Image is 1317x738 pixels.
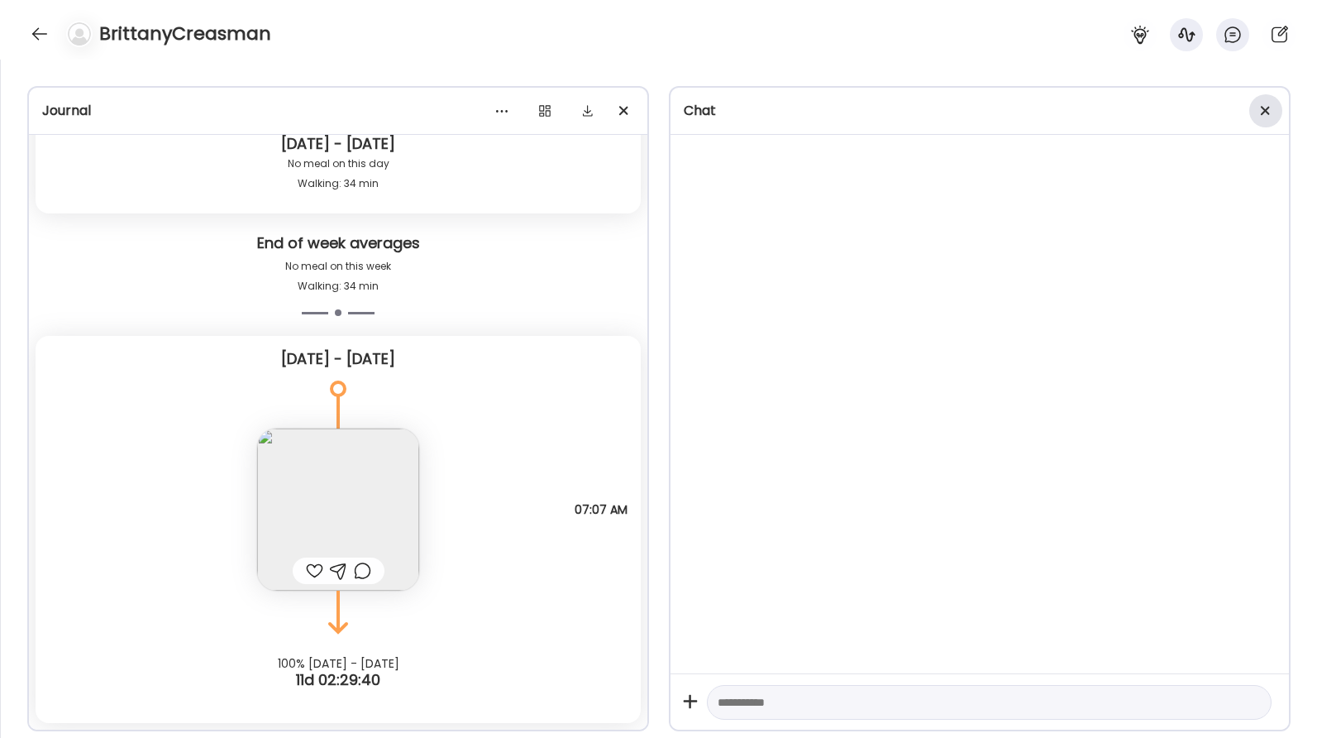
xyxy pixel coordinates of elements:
div: 11d 02:29:40 [74,670,603,690]
div: End of week averages [42,233,634,256]
span: 07:07 AM [575,502,627,517]
div: No meal on this week Walking: 34 min [42,256,634,296]
div: Journal [42,101,634,121]
div: No meal on this day Walking: 34 min [49,154,627,194]
div: Chat [684,101,1276,121]
div: [DATE] - [DATE] [49,349,627,369]
img: images%2FnAA6mO6xicdW8Pv1626UTQpGDYj2%2FrliD3iBUlR4XSQvLrNg8%2FePHki0XlZL971ifqJ11Z_240 [257,429,419,591]
img: bg-avatar-default.svg [68,22,91,46]
h4: BrittanyCreasman [99,21,271,47]
div: 100% [DATE] - [DATE] [74,657,603,670]
div: [DATE] - [DATE] [49,134,627,154]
